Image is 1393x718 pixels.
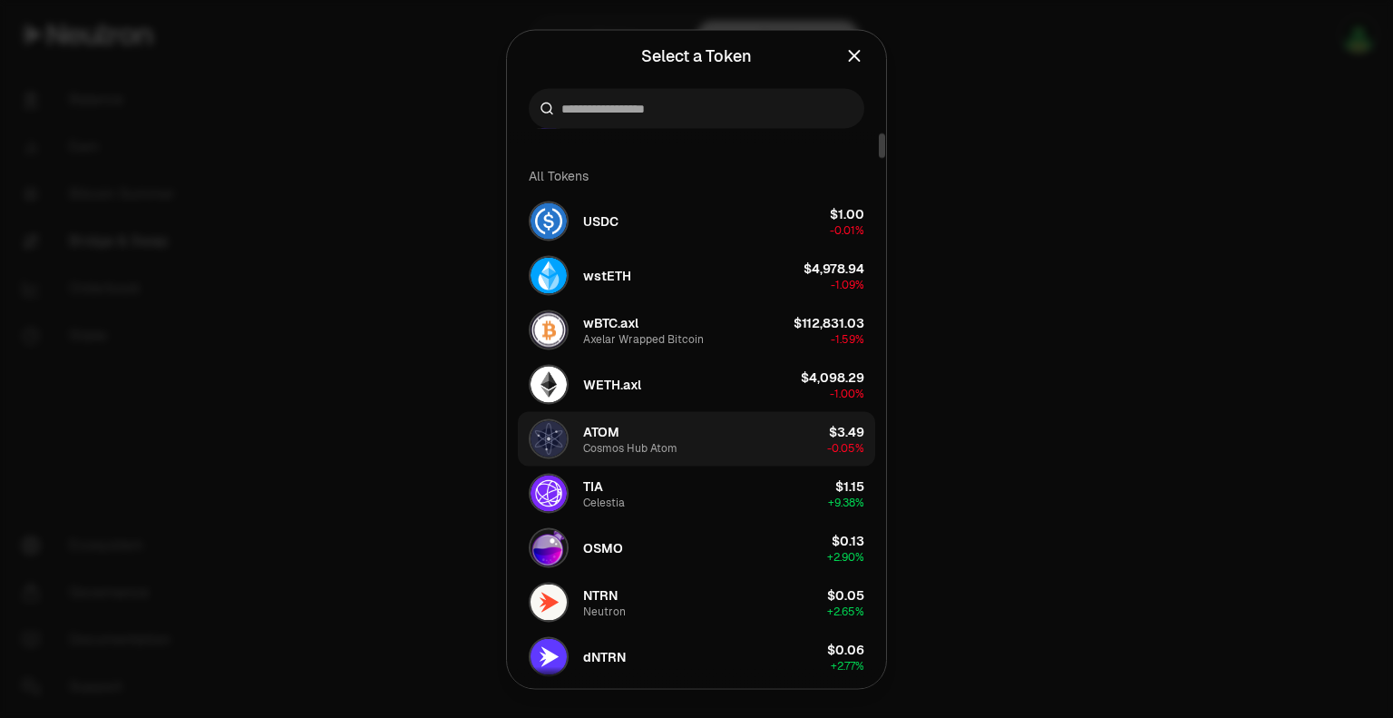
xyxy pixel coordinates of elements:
[830,386,864,400] span: -1.00%
[844,43,864,68] button: Close
[830,204,864,222] div: $1.00
[583,313,638,331] span: wBTC.axl
[583,495,625,509] div: Celestia
[518,466,875,520] button: TIA LogoTIACelestia$1.15+9.38%
[518,193,875,248] button: USDC LogoUSDC$1.00-0.01%
[831,331,864,346] span: -1.59%
[518,248,875,302] button: wstETH LogowstETH$4,978.94-1.09%
[531,420,567,457] img: ATOM Logo
[583,331,704,346] div: Axelar Wrapped Bitcoin
[829,422,864,440] div: $3.49
[531,257,567,293] img: wstETH Logo
[831,277,864,291] span: -1.09%
[583,440,677,455] div: Cosmos Hub Atom
[641,43,752,68] div: Select a Token
[827,604,864,618] span: + 2.65%
[828,495,864,509] span: + 9.38%
[583,211,619,230] span: USDC
[518,157,875,193] div: All Tokens
[531,475,567,511] img: TIA Logo
[518,302,875,357] button: wBTC.axl LogowBTC.axlAxelar Wrapped Bitcoin$112,831.03-1.59%
[794,313,864,331] div: $112,831.03
[531,529,567,566] img: OSMO Logo
[827,585,864,604] div: $0.05
[531,366,567,402] img: WETH.axl Logo
[583,647,626,665] span: dNTRN
[583,585,618,604] span: NTRN
[531,311,567,348] img: wBTC.axl Logo
[827,640,864,658] div: $0.06
[531,584,567,620] img: NTRN Logo
[831,658,864,673] span: + 2.77%
[832,531,864,549] div: $0.13
[804,259,864,277] div: $4,978.94
[583,266,631,284] span: wstETH
[531,638,567,674] img: dNTRN Logo
[830,222,864,237] span: -0.01%
[518,411,875,466] button: ATOM LogoATOMCosmos Hub Atom$3.49-0.05%
[531,202,567,239] img: USDC Logo
[583,375,641,393] span: WETH.axl
[518,520,875,575] button: OSMO LogoOSMO$0.13+2.90%
[583,422,619,440] span: ATOM
[518,629,875,684] button: dNTRN LogodNTRN$0.06+2.77%
[518,357,875,411] button: WETH.axl LogoWETH.axl$4,098.29-1.00%
[583,604,626,618] div: Neutron
[835,477,864,495] div: $1.15
[827,440,864,455] span: -0.05%
[827,549,864,564] span: + 2.90%
[583,538,623,556] span: OSMO
[583,477,603,495] span: TIA
[518,575,875,629] button: NTRN LogoNTRNNeutron$0.05+2.65%
[801,368,864,386] div: $4,098.29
